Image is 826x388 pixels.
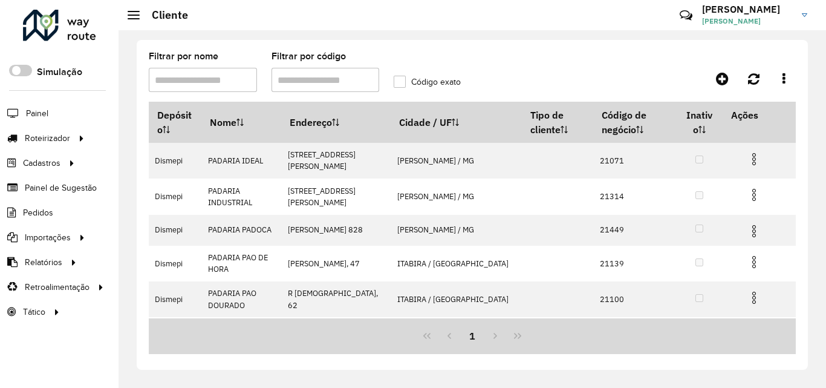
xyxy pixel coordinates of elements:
span: Relatórios [25,256,62,269]
span: Cadastros [23,157,60,169]
label: Filtrar por nome [149,49,218,64]
td: PADARIA PAO DE HORA [201,246,281,281]
th: Endereço [281,102,391,143]
th: Tipo de cliente [522,102,593,143]
td: PADARIA PADOCA [201,215,281,246]
td: 21 [593,317,676,353]
th: Nome [201,102,281,143]
span: Tático [23,306,45,318]
td: ITABIRA / [GEOGRAPHIC_DATA] [391,246,522,281]
span: Painel [26,107,48,120]
td: 21449 [593,215,676,246]
span: Roteirizador [25,132,70,145]
label: Filtrar por código [272,49,346,64]
button: 1 [461,324,484,347]
td: PADARIA IDEAL [201,143,281,179]
td: Padaria Pao Nosso [201,317,281,353]
td: [PERSON_NAME], 47 [281,246,391,281]
td: PADARIA INDUSTRIAL [201,179,281,214]
td: [PERSON_NAME] / MG [391,317,522,353]
td: [PERSON_NAME] / MG [391,215,522,246]
td: Dismepi [149,179,201,214]
th: Inativo [676,102,723,143]
td: Dismepi [149,281,201,317]
td: [PERSON_NAME] 828 [281,215,391,246]
span: Importações [25,231,71,244]
th: Cidade / UF [391,102,522,143]
span: Pedidos [23,206,53,219]
th: Ações [723,102,795,128]
td: 21139 [593,246,676,281]
span: Painel de Sugestão [25,182,97,194]
td: Dismepi [149,246,201,281]
span: Retroalimentação [25,281,89,294]
th: Código de negócio [593,102,676,143]
td: PADARIA PAO DOURADO [201,281,281,317]
td: [PERSON_NAME] / MG [391,179,522,214]
td: Dismepi [149,215,201,246]
td: ITABIRA / [GEOGRAPHIC_DATA] [391,281,522,317]
td: [STREET_ADDRESS][PERSON_NAME] [281,143,391,179]
td: 21314 [593,179,676,214]
label: Simulação [37,65,82,79]
label: Código exato [394,76,461,88]
td: Dismepi [149,143,201,179]
td: [PERSON_NAME] / MG [391,143,522,179]
td: R [DEMOGRAPHIC_DATA], 62 [281,281,391,317]
td: Dismepi [149,317,201,353]
h2: Cliente [140,8,188,22]
td: [STREET_ADDRESS][PERSON_NAME] [281,179,391,214]
td: 21100 [593,281,676,317]
th: Depósito [149,102,201,143]
td: 21071 [593,143,676,179]
span: [PERSON_NAME] [702,16,793,27]
a: Contato Rápido [673,2,699,28]
h3: [PERSON_NAME] [702,4,793,15]
td: DOUTOR [PERSON_NAME] DE SA 213 [281,317,391,353]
